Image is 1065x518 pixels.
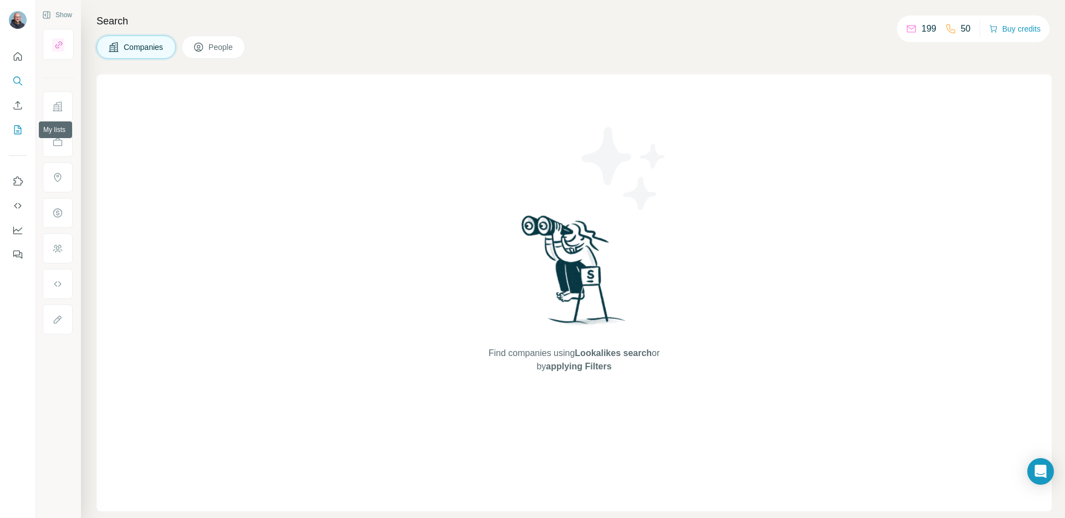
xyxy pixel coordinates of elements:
img: Surfe Illustration - Woman searching with binoculars [516,212,632,336]
div: Open Intercom Messenger [1027,458,1054,485]
span: Find companies using or by [485,347,663,373]
span: applying Filters [546,362,611,371]
span: People [209,42,234,53]
button: Feedback [9,245,27,265]
h4: Search [97,13,1052,29]
button: Use Surfe API [9,196,27,216]
button: Search [9,71,27,91]
button: Show [34,7,80,23]
button: Use Surfe on LinkedIn [9,171,27,191]
img: Avatar [9,11,27,29]
p: 50 [961,22,971,35]
button: My lists [9,120,27,140]
span: Lookalikes search [575,348,652,358]
img: Surfe Illustration - Stars [574,119,674,219]
p: 199 [921,22,936,35]
button: Enrich CSV [9,95,27,115]
button: Dashboard [9,220,27,240]
span: Companies [124,42,164,53]
button: Buy credits [989,21,1041,37]
button: Quick start [9,47,27,67]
